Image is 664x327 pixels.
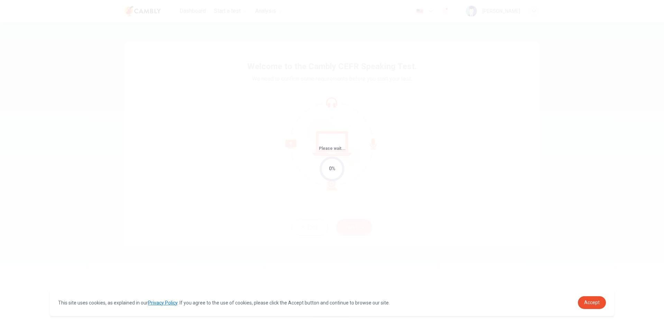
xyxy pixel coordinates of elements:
span: This site uses cookies, as explained in our . If you agree to the use of cookies, please click th... [58,300,390,306]
div: cookieconsent [50,289,614,316]
span: Accept [584,300,600,305]
div: 0% [329,165,335,173]
a: dismiss cookie message [578,296,606,309]
a: Privacy Policy [148,300,177,306]
span: Please wait... [319,146,345,151]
